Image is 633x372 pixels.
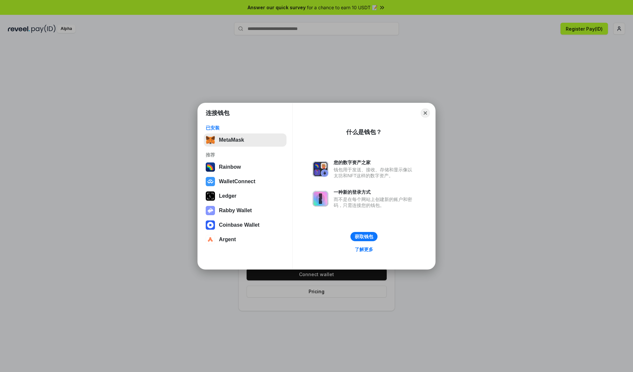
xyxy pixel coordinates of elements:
[219,137,244,143] div: MetaMask
[334,167,415,179] div: 钱包用于发送、接收、存储和显示像以太坊和NFT这样的数字资产。
[219,164,241,170] div: Rainbow
[346,128,382,136] div: 什么是钱包？
[206,109,229,117] h1: 连接钱包
[204,189,286,203] button: Ledger
[351,245,377,254] a: 了解更多
[206,191,215,201] img: svg+xml,%3Csvg%20xmlns%3D%22http%3A%2F%2Fwww.w3.org%2F2000%2Fsvg%22%20width%3D%2228%22%20height%3...
[219,179,256,185] div: WalletConnect
[219,237,236,243] div: Argent
[204,233,286,246] button: Argent
[206,125,285,131] div: 已安装
[206,152,285,158] div: 推荐
[334,189,415,195] div: 一种新的登录方式
[206,235,215,244] img: svg+xml,%3Csvg%20width%3D%2228%22%20height%3D%2228%22%20viewBox%3D%220%200%2028%2028%22%20fill%3D...
[204,204,286,217] button: Rabby Wallet
[334,159,415,165] div: 您的数字资产之家
[355,246,373,252] div: 了解更多
[206,135,215,145] img: svg+xml,%3Csvg%20fill%3D%22none%22%20height%3D%2233%22%20viewBox%3D%220%200%2035%2033%22%20width%...
[206,177,215,186] img: svg+xml,%3Csvg%20width%3D%2228%22%20height%3D%2228%22%20viewBox%3D%220%200%2028%2028%22%20fill%3D...
[313,161,328,177] img: svg+xml,%3Csvg%20xmlns%3D%22http%3A%2F%2Fwww.w3.org%2F2000%2Fsvg%22%20fill%3D%22none%22%20viewBox...
[355,234,373,240] div: 获取钱包
[204,218,286,232] button: Coinbase Wallet
[350,232,377,241] button: 获取钱包
[219,193,236,199] div: Ledger
[206,220,215,230] img: svg+xml,%3Csvg%20width%3D%2228%22%20height%3D%2228%22%20viewBox%3D%220%200%2028%2028%22%20fill%3D...
[313,191,328,207] img: svg+xml,%3Csvg%20xmlns%3D%22http%3A%2F%2Fwww.w3.org%2F2000%2Fsvg%22%20fill%3D%22none%22%20viewBox...
[206,162,215,172] img: svg+xml,%3Csvg%20width%3D%22120%22%20height%3D%22120%22%20viewBox%3D%220%200%20120%20120%22%20fil...
[334,196,415,208] div: 而不是在每个网站上创建新的账户和密码，只需连接您的钱包。
[421,108,430,118] button: Close
[204,160,286,174] button: Rainbow
[219,208,252,214] div: Rabby Wallet
[204,175,286,188] button: WalletConnect
[204,133,286,147] button: MetaMask
[219,222,259,228] div: Coinbase Wallet
[206,206,215,215] img: svg+xml,%3Csvg%20xmlns%3D%22http%3A%2F%2Fwww.w3.org%2F2000%2Fsvg%22%20fill%3D%22none%22%20viewBox...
